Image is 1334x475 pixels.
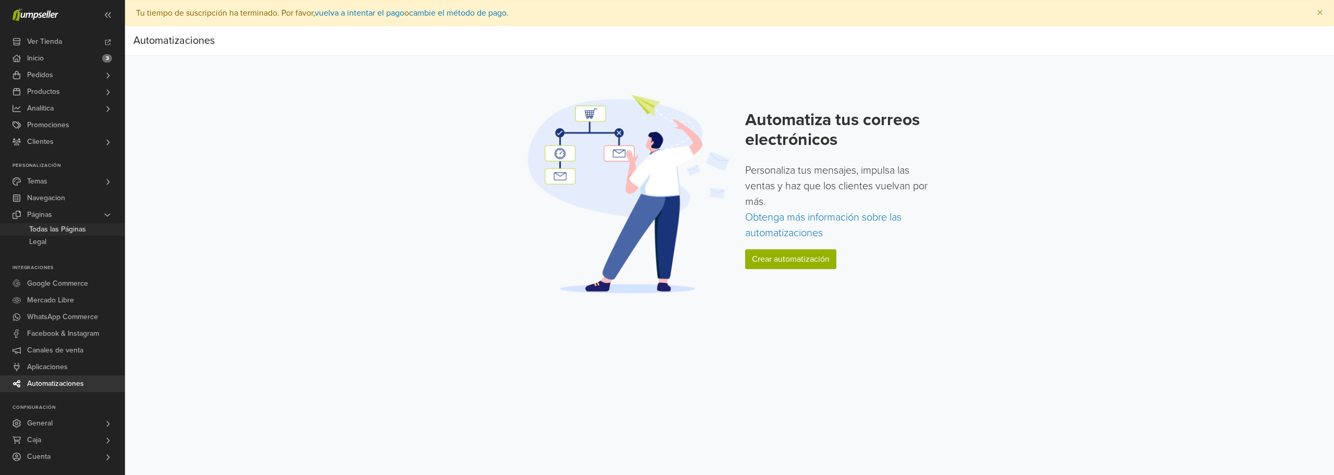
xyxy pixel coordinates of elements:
[1306,1,1333,26] button: Close
[27,100,54,117] span: Analítica
[1317,5,1323,20] span: ×
[524,93,733,294] img: Automation
[27,342,83,359] span: Canales de venta
[27,275,88,292] span: Google Commerce
[29,223,86,236] span: Todas las Páginas
[13,265,125,271] p: Integraciones
[27,325,99,342] span: Facebook & Instagram
[745,163,935,241] p: Personaliza tus mensajes, impulsa las ventas y haz que los clientes vuelvan por más.
[13,405,125,411] p: Configuración
[13,163,125,169] p: Personalización
[27,117,69,133] span: Promociones
[27,309,98,325] span: WhatsApp Commerce
[409,8,507,18] a: cambie el método de pago
[27,33,62,50] span: Ver Tienda
[745,110,935,150] h2: Automatiza tus correos electrónicos
[27,415,53,432] span: General
[27,50,44,67] span: Inicio
[27,67,53,83] span: Pedidos
[27,133,54,150] span: Clientes
[27,190,65,206] span: Navegacion
[27,432,41,448] span: Caja
[27,375,84,392] span: Automatizaciones
[27,292,74,309] span: Mercado Libre
[27,83,60,100] span: Productos
[745,211,901,239] a: Obtenga más información sobre las automatizaciones
[745,249,836,269] a: Crear automatización
[29,236,46,248] span: Legal
[27,359,68,375] span: Aplicaciones
[27,206,52,223] span: Páginas
[102,54,112,63] span: 3
[27,173,47,190] span: Temas
[315,8,404,18] a: vuelva a intentar el pago
[133,30,215,51] div: Automatizaciones
[27,448,51,465] span: Cuenta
